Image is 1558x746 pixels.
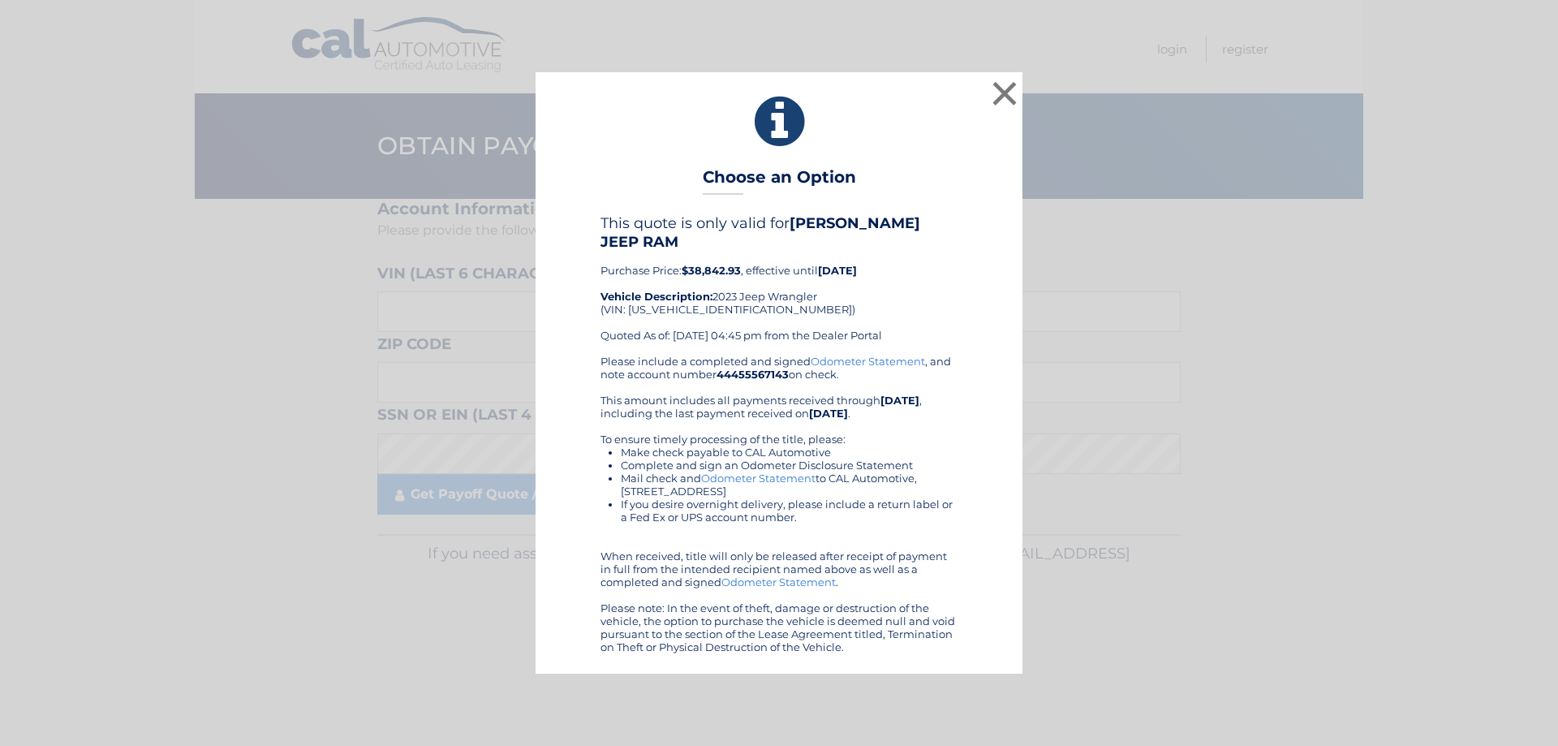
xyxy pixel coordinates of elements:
[621,472,958,498] li: Mail check and to CAL Automotive, [STREET_ADDRESS]
[811,355,925,368] a: Odometer Statement
[988,77,1021,110] button: ×
[717,368,789,381] b: 44455567143
[600,214,920,250] b: [PERSON_NAME] JEEP RAM
[621,446,958,459] li: Make check payable to CAL Automotive
[703,167,856,196] h3: Choose an Option
[818,264,857,277] b: [DATE]
[682,264,741,277] b: $38,842.93
[701,472,816,485] a: Odometer Statement
[721,576,836,589] a: Odometer Statement
[600,214,958,250] h4: This quote is only valid for
[600,214,958,354] div: Purchase Price: , effective until 2023 Jeep Wrangler (VIN: [US_VEHICLE_IDENTIFICATION_NUMBER]) Qu...
[880,394,919,407] b: [DATE]
[600,290,712,303] strong: Vehicle Description:
[621,498,958,524] li: If you desire overnight delivery, please include a return label or a Fed Ex or UPS account number.
[809,407,848,420] b: [DATE]
[600,355,958,653] div: Please include a completed and signed , and note account number on check. This amount includes al...
[621,459,958,472] li: Complete and sign an Odometer Disclosure Statement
